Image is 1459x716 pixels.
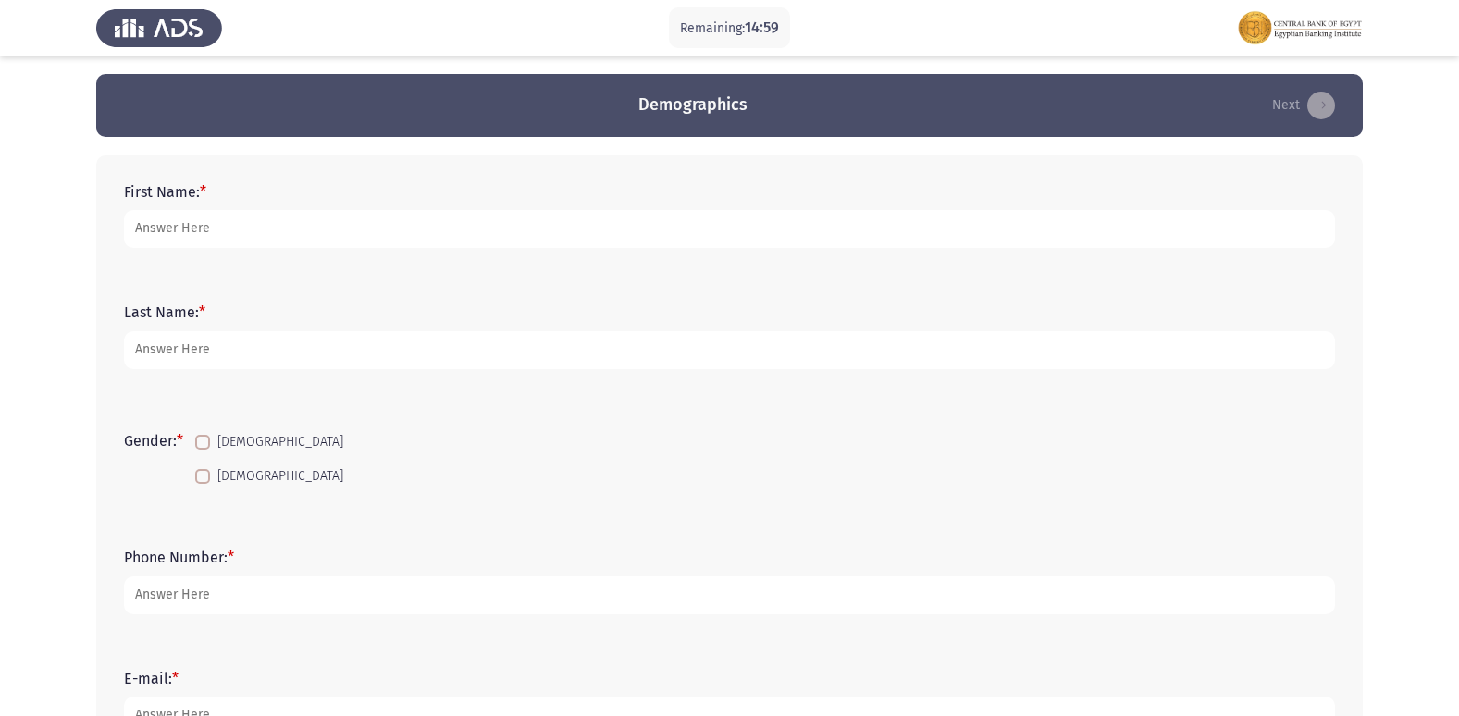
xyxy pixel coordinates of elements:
[745,19,779,36] span: 14:59
[680,17,779,40] p: Remaining:
[124,432,183,450] label: Gender:
[638,93,748,117] h3: Demographics
[1267,91,1341,120] button: load next page
[124,183,206,201] label: First Name:
[217,431,343,453] span: [DEMOGRAPHIC_DATA]
[124,549,234,566] label: Phone Number:
[124,210,1335,248] input: add answer text
[124,331,1335,369] input: add answer text
[124,576,1335,614] input: add answer text
[124,303,205,321] label: Last Name:
[217,465,343,488] span: [DEMOGRAPHIC_DATA]
[1237,2,1363,54] img: Assessment logo of FOCUS Assessment 3 Modules EN
[124,670,179,687] label: E-mail:
[96,2,222,54] img: Assess Talent Management logo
